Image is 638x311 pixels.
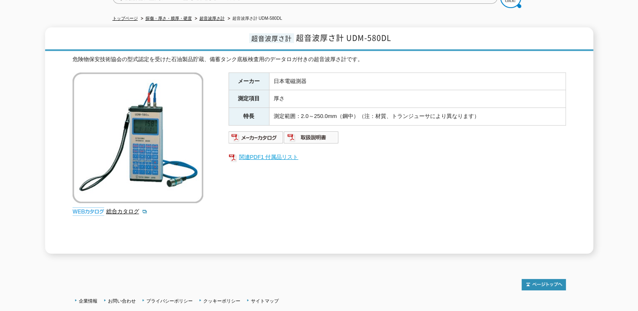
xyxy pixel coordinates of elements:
[203,298,240,303] a: クッキーポリシー
[284,136,339,142] a: 取扱説明書
[73,72,203,203] img: 超音波厚さ計 UDM-580DL
[229,136,284,142] a: メーカーカタログ
[113,16,138,21] a: トップページ
[108,298,136,303] a: お問い合わせ
[145,16,192,21] a: 探傷・厚さ・膜厚・硬度
[226,14,282,23] li: 超音波厚さ計 UDM-580DL
[251,298,279,303] a: サイトマップ
[284,131,339,144] img: 取扱説明書
[79,298,97,303] a: 企業情報
[73,207,104,216] img: webカタログ
[199,16,225,21] a: 超音波厚さ計
[269,72,565,90] td: 日本電磁測器
[229,72,269,90] th: メーカー
[229,152,566,163] a: 関連PDF1 付属品リスト
[269,108,565,126] td: 測定範囲：2.0～250.0mm（鋼中）（注：材質、トランジューサにより異なります）
[249,33,294,43] span: 超音波厚さ計
[296,32,391,43] span: 超音波厚さ計 UDM-580DL
[229,90,269,108] th: 測定項目
[522,279,566,290] img: トップページへ
[106,208,148,214] a: 総合カタログ
[229,108,269,126] th: 特長
[269,90,565,108] td: 厚さ
[229,131,284,144] img: メーカーカタログ
[73,55,566,64] div: 危険物保安技術協会の型式認定を受けた石油製品貯蔵、備蓄タンク底板検査用のデータロガ付きの超音波厚さ計です。
[146,298,193,303] a: プライバシーポリシー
